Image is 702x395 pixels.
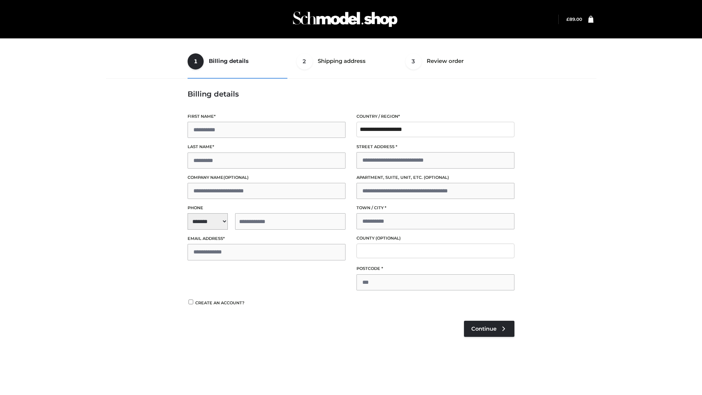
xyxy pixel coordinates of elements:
[356,204,514,211] label: Town / City
[195,300,245,305] span: Create an account?
[290,5,400,34] img: Schmodel Admin 964
[566,16,582,22] a: £89.00
[188,300,194,304] input: Create an account?
[566,16,582,22] bdi: 89.00
[464,321,514,337] a: Continue
[424,175,449,180] span: (optional)
[188,113,346,120] label: First name
[471,326,497,332] span: Continue
[356,174,514,181] label: Apartment, suite, unit, etc.
[566,16,569,22] span: £
[356,235,514,242] label: County
[188,204,346,211] label: Phone
[223,175,249,180] span: (optional)
[188,90,514,98] h3: Billing details
[356,265,514,272] label: Postcode
[356,143,514,150] label: Street address
[356,113,514,120] label: Country / Region
[188,143,346,150] label: Last name
[188,174,346,181] label: Company name
[375,236,401,241] span: (optional)
[188,235,346,242] label: Email address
